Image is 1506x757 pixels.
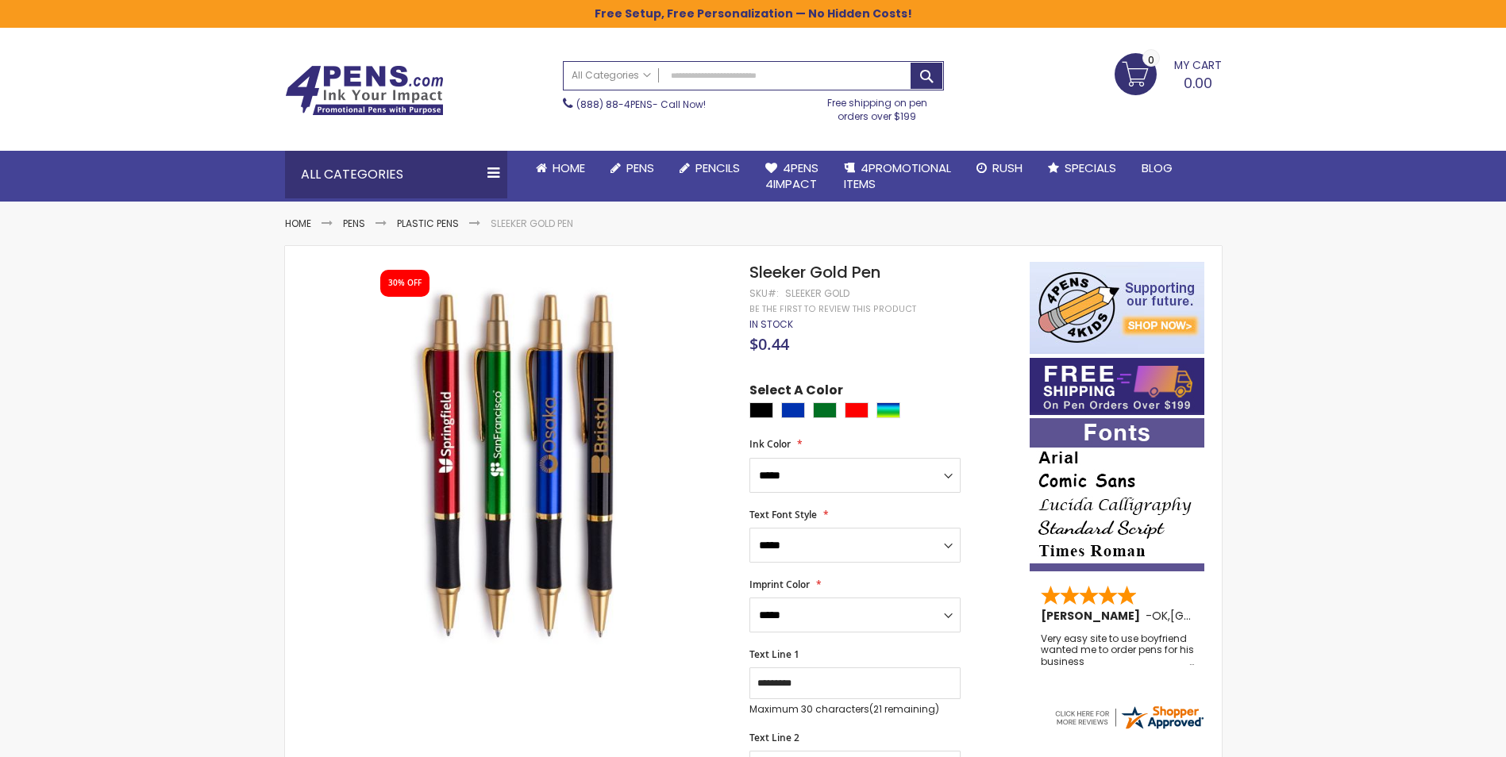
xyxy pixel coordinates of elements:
span: In stock [749,317,793,331]
a: Home [523,151,598,186]
span: Pens [626,159,654,176]
span: 4Pens 4impact [765,159,818,192]
a: (888) 88-4PENS [576,98,653,111]
a: Plastic Pens [397,217,459,230]
div: All Categories [285,151,507,198]
div: Blue [781,402,805,418]
a: Rush [964,151,1035,186]
a: Be the first to review this product [749,303,916,315]
img: font-personalization-examples [1030,418,1204,571]
div: Sleeker Gold [785,287,849,300]
a: 0.00 0 [1115,53,1222,93]
a: 4PROMOTIONALITEMS [831,151,964,202]
span: Select A Color [749,382,843,403]
li: Sleeker Gold Pen [491,217,573,230]
a: All Categories [564,62,659,88]
span: OK [1152,608,1168,624]
span: Specials [1065,159,1116,176]
span: Imprint Color [749,578,810,591]
span: (21 remaining) [869,702,939,716]
span: $0.44 [749,333,789,355]
span: [PERSON_NAME] [1041,608,1146,624]
strong: SKU [749,286,779,300]
a: 4Pens4impact [753,151,831,202]
a: Pencils [667,151,753,186]
div: Very easy site to use boyfriend wanted me to order pens for his business [1041,633,1195,667]
img: 4Pens Custom Pens and Promotional Products [285,65,444,116]
img: Sleeker Gold Pen [317,260,729,672]
span: Text Font Style [749,508,817,521]
p: Maximum 30 characters [749,703,961,716]
div: Red [845,402,869,418]
span: 0 [1148,52,1154,67]
div: Availability [749,318,793,331]
span: Text Line 1 [749,647,799,661]
span: Blog [1142,159,1173,176]
a: 4pens.com certificate URL [1053,721,1205,735]
div: Free shipping on pen orders over $199 [811,90,944,122]
a: Specials [1035,151,1129,186]
a: Pens [598,151,667,186]
span: Text Line 2 [749,731,799,744]
span: - , [1146,608,1287,624]
span: Ink Color [749,437,791,451]
div: Black [749,402,773,418]
span: Pencils [695,159,740,176]
img: Free shipping on orders over $199 [1030,358,1204,415]
span: Home [553,159,585,176]
span: - Call Now! [576,98,706,111]
span: 4PROMOTIONAL ITEMS [844,159,951,192]
div: Green [813,402,837,418]
a: Home [285,217,311,230]
span: [GEOGRAPHIC_DATA] [1170,608,1287,624]
a: Blog [1129,151,1185,186]
div: Assorted [876,402,900,418]
span: 0.00 [1184,73,1212,93]
img: 4pens.com widget logo [1053,703,1205,732]
a: Pens [343,217,365,230]
span: Sleeker Gold Pen [749,261,880,283]
div: 30% OFF [388,278,422,289]
img: 4pens 4 kids [1030,262,1204,354]
span: Rush [992,159,1023,176]
span: All Categories [572,69,651,82]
